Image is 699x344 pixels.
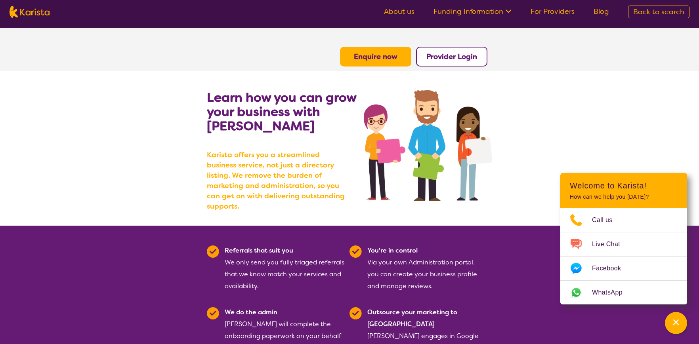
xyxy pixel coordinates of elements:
[10,6,50,18] img: Karista logo
[633,7,684,17] span: Back to search
[367,246,418,255] b: You're in control
[560,281,687,304] a: Web link opens in a new tab.
[628,6,689,18] a: Back to search
[367,245,487,292] div: Via your own Administration portal, you can create your business profile and manage reviews.
[426,52,477,61] a: Provider Login
[570,181,678,190] h2: Welcome to Karista!
[207,307,219,319] img: Tick
[594,7,609,16] a: Blog
[570,194,678,200] p: How can we help you [DATE]?
[207,150,349,211] b: Karista offers you a streamlined business service, not just a directory listing. We remove the bu...
[384,7,414,16] a: About us
[225,308,277,316] b: We do the admin
[207,89,356,134] b: Learn how you can grow your business with [PERSON_NAME]
[592,214,622,226] span: Call us
[340,47,411,67] button: Enquire now
[416,47,487,67] button: Provider Login
[349,245,362,258] img: Tick
[560,208,687,304] ul: Choose channel
[225,245,345,292] div: We only send you fully triaged referrals that we know match your services and availability.
[434,7,512,16] a: Funding Information
[592,238,630,250] span: Live Chat
[531,7,575,16] a: For Providers
[364,90,492,201] img: grow your business with Karista
[560,173,687,304] div: Channel Menu
[225,246,293,255] b: Referrals that suit you
[592,262,630,274] span: Facebook
[367,308,457,328] b: Outsource your marketing to [GEOGRAPHIC_DATA]
[592,287,632,298] span: WhatsApp
[354,52,397,61] a: Enquire now
[349,307,362,319] img: Tick
[665,312,687,334] button: Channel Menu
[207,245,219,258] img: Tick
